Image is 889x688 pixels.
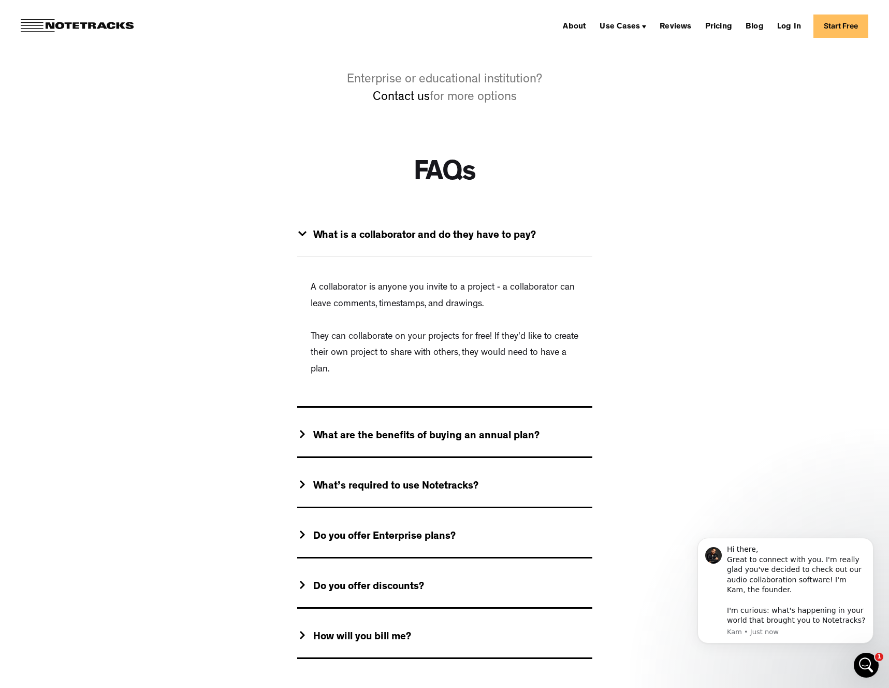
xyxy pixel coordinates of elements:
nav: What is a collaborator and do they have to pay? [297,257,592,408]
span: 1 [875,653,883,661]
p: A collaborator is anyone you invite to a project - a collaborator can leave comments, timestamps,... [311,280,582,378]
a: Reviews [655,18,695,34]
a: About [559,18,590,34]
div: Do you offer discounts? [297,567,592,609]
iframe: Intercom notifications message [682,525,889,683]
a: Log In [773,18,805,34]
div: What’s required to use Notetracks? [297,467,592,508]
h2: FAQs [414,159,476,190]
div: What are the benefits of buying an annual plan? [313,430,540,443]
div: What’s required to use Notetracks? [313,480,478,493]
div: Use Cases [595,18,650,34]
iframe: Intercom live chat [854,653,879,678]
a: Blog [741,18,768,34]
a: Start Free [813,15,868,38]
div: How will you bill me? [297,618,592,659]
div: How will you bill me? [313,631,411,644]
div: Do you offer Enterprise plans? [297,517,592,558]
div: Do you offer discounts? [313,581,424,594]
a: Pricing [701,18,736,34]
div: Enterprise or educational institution? for more options [333,71,556,107]
div: Do you offer Enterprise plans? [313,531,456,543]
div: What is a collaborator and do they have to pay? [313,230,536,242]
a: Contact us [373,92,430,104]
div: Use Cases [600,23,640,31]
div: What is a collaborator and do they have to pay? [297,216,592,257]
div: What are the benefits of buying an annual plan? [297,417,592,458]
